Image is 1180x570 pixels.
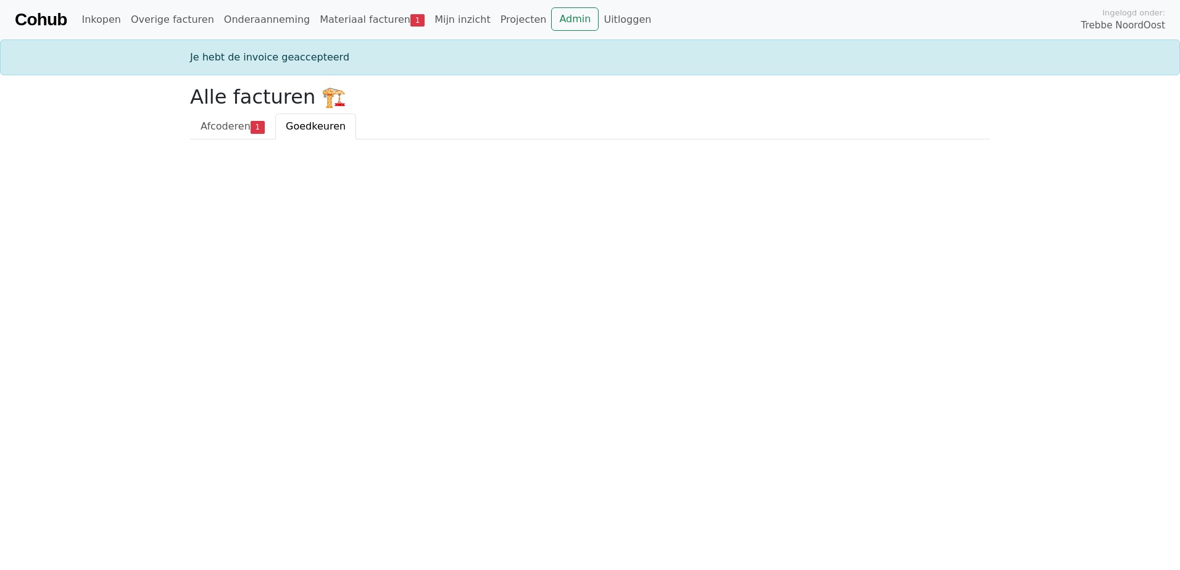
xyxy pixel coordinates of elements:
[1102,7,1165,19] span: Ingelogd onder:
[496,7,552,32] a: Projecten
[275,114,356,139] a: Goedkeuren
[77,7,125,32] a: Inkopen
[410,14,425,27] span: 1
[201,120,251,132] span: Afcoderen
[15,5,67,35] a: Cohub
[219,7,315,32] a: Onderaanneming
[551,7,599,31] a: Admin
[1081,19,1165,33] span: Trebbe NoordOost
[126,7,219,32] a: Overige facturen
[251,121,265,133] span: 1
[286,120,346,132] span: Goedkeuren
[315,7,430,32] a: Materiaal facturen1
[599,7,656,32] a: Uitloggen
[430,7,496,32] a: Mijn inzicht
[190,114,275,139] a: Afcoderen1
[190,85,990,109] h2: Alle facturen 🏗️
[183,50,997,65] div: Je hebt de invoice geaccepteerd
